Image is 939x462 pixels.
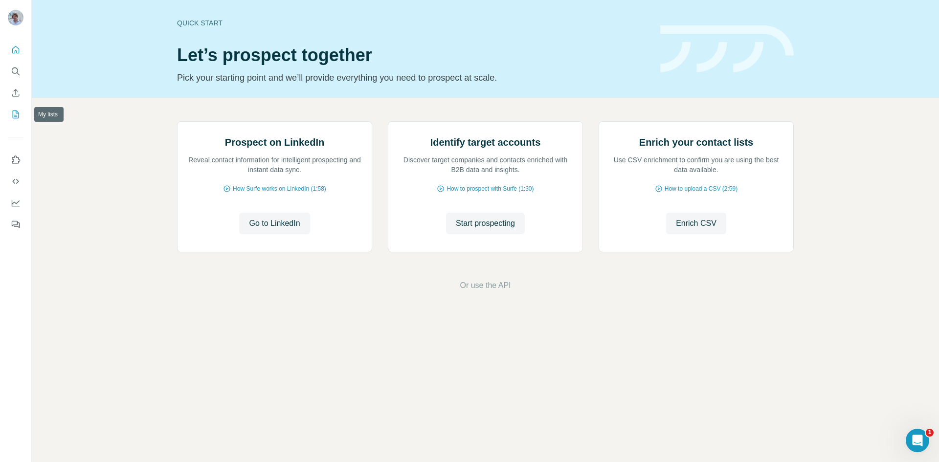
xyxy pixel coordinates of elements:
p: Use CSV enrichment to confirm you are using the best data available. [609,155,783,175]
button: Use Surfe API [8,173,23,190]
h1: Let’s prospect together [177,45,648,65]
h2: Prospect on LinkedIn [225,135,324,149]
img: banner [660,25,794,73]
span: Start prospecting [456,218,515,229]
iframe: Intercom live chat [906,429,929,452]
button: Use Surfe on LinkedIn [8,151,23,169]
h2: Identify target accounts [430,135,541,149]
h2: Enrich your contact lists [639,135,753,149]
button: Enrich CSV [8,84,23,102]
img: Avatar [8,10,23,25]
p: Reveal contact information for intelligent prospecting and instant data sync. [187,155,362,175]
button: My lists [8,106,23,123]
button: Dashboard [8,194,23,212]
span: How Surfe works on LinkedIn (1:58) [233,184,326,193]
button: Feedback [8,216,23,233]
button: Or use the API [460,280,511,291]
span: Enrich CSV [676,218,716,229]
span: 1 [926,429,934,437]
span: How to prospect with Surfe (1:30) [447,184,534,193]
p: Discover target companies and contacts enriched with B2B data and insights. [398,155,573,175]
p: Pick your starting point and we’ll provide everything you need to prospect at scale. [177,71,648,85]
button: Start prospecting [446,213,525,234]
button: Go to LinkedIn [239,213,310,234]
button: Quick start [8,41,23,59]
button: Search [8,63,23,80]
span: Go to LinkedIn [249,218,300,229]
span: How to upload a CSV (2:59) [665,184,738,193]
div: Quick start [177,18,648,28]
button: Enrich CSV [666,213,726,234]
